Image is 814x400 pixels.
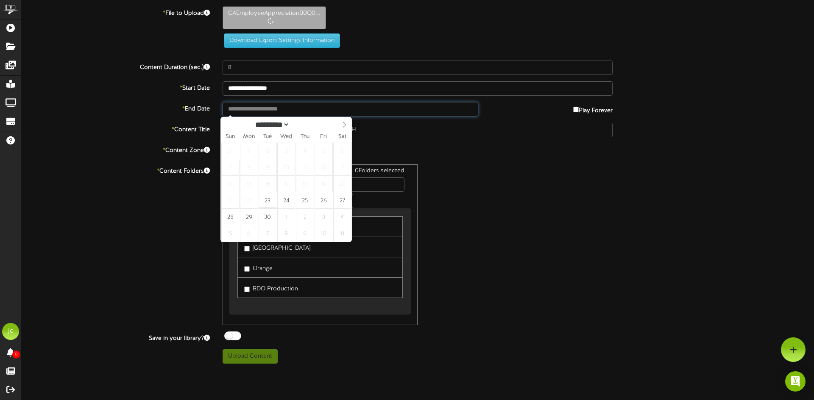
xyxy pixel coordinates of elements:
[277,159,295,176] span: September 10, 2025
[221,143,240,159] span: August 31, 2025
[12,350,20,359] span: 0
[296,192,314,209] span: September 25, 2025
[315,143,333,159] span: September 5, 2025
[296,225,314,242] span: October 9, 2025
[221,192,240,209] span: September 21, 2025
[315,159,333,176] span: September 12, 2025
[244,262,273,273] label: Orange
[240,159,258,176] span: September 8, 2025
[290,120,320,129] input: Year
[240,209,258,225] span: September 29, 2025
[220,37,340,44] a: Download Export Settings Information
[223,349,278,364] button: Upload Content
[277,134,295,140] span: Wed
[223,123,613,137] input: Title of this Content
[314,134,333,140] span: Fri
[244,241,310,253] label: [GEOGRAPHIC_DATA]
[333,209,351,225] span: October 4, 2025
[240,176,258,192] span: September 15, 2025
[15,143,216,155] label: Content Zone
[296,159,314,176] span: September 11, 2025
[259,192,277,209] span: September 23, 2025
[333,192,351,209] span: September 27, 2025
[15,331,216,343] label: Save in your library?
[315,192,333,209] span: September 26, 2025
[315,176,333,192] span: September 19, 2025
[221,225,240,242] span: October 5, 2025
[315,209,333,225] span: October 3, 2025
[277,192,295,209] span: September 24, 2025
[221,209,240,225] span: September 28, 2025
[277,143,295,159] span: September 3, 2025
[15,6,216,18] label: File to Upload
[333,225,351,242] span: October 11, 2025
[240,192,258,209] span: September 22, 2025
[259,209,277,225] span: September 30, 2025
[221,134,240,140] span: Sun
[259,143,277,159] span: September 2, 2025
[240,225,258,242] span: October 6, 2025
[258,134,277,140] span: Tue
[244,266,250,272] input: Orange
[259,225,277,242] span: October 7, 2025
[573,107,579,112] input: Play Forever
[277,209,295,225] span: October 1, 2025
[221,159,240,176] span: September 7, 2025
[277,176,295,192] span: September 17, 2025
[224,33,340,48] button: Download Export Settings Information
[296,209,314,225] span: October 2, 2025
[15,61,216,72] label: Content Duration (sec.)
[259,176,277,192] span: September 16, 2025
[240,134,258,140] span: Mon
[15,81,216,93] label: Start Date
[2,323,19,340] div: jc
[296,143,314,159] span: September 4, 2025
[315,225,333,242] span: October 10, 2025
[259,159,277,176] span: September 9, 2025
[785,371,806,392] div: Open Intercom Messenger
[333,176,351,192] span: September 20, 2025
[240,143,258,159] span: September 1, 2025
[277,225,295,242] span: October 8, 2025
[244,287,250,292] input: BDO Production
[244,246,250,251] input: [GEOGRAPHIC_DATA]
[15,123,216,134] label: Content Title
[296,176,314,192] span: September 18, 2025
[333,134,351,140] span: Sat
[333,159,351,176] span: September 13, 2025
[221,176,240,192] span: September 14, 2025
[295,134,314,140] span: Thu
[573,102,613,115] label: Play Forever
[333,143,351,159] span: September 6, 2025
[15,164,216,176] label: Content Folders
[15,102,216,113] label: End Date
[244,282,298,293] label: BDO Production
